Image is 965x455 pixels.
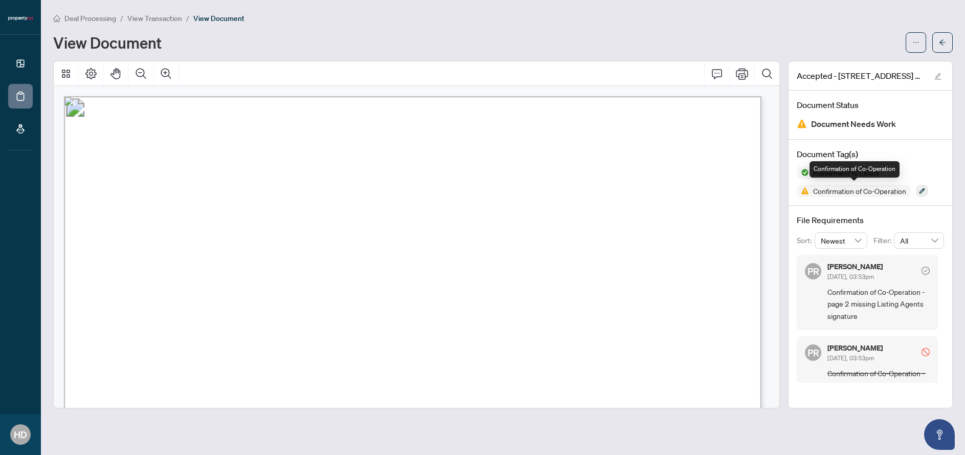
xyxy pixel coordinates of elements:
span: check-circle [922,267,930,275]
span: stop [922,348,930,356]
span: Newest [821,233,862,248]
span: PR [807,345,819,360]
span: home [53,15,60,22]
li: / [120,12,123,24]
span: [DATE], 03:53pm [827,273,874,280]
h1: View Document [53,34,162,51]
p: Filter: [873,235,894,246]
img: Status Icon [797,166,809,179]
span: Deal Processing [64,14,116,23]
span: Confirmation of Co-Operation - page 2 missing Landlords signature [827,367,930,403]
span: ellipsis [912,39,919,46]
span: edit [934,73,941,80]
img: logo [8,15,33,21]
span: Document Needs Work [811,117,896,131]
div: Confirmation of Co-Operation [810,161,900,178]
span: arrow-left [939,39,946,46]
h4: Document Status [797,99,944,111]
h5: [PERSON_NAME] [827,344,883,352]
span: Confirmation of Co-Operation [809,187,910,194]
li: / [186,12,189,24]
span: All [900,233,938,248]
span: Accepted - [STREET_ADDRESS] 1604.pdf [797,70,925,82]
span: View Transaction [127,14,182,23]
span: View Document [193,14,244,23]
span: Confirmation of Co-Operation - page 2 missing Listing Agents signature [827,286,930,322]
h5: [PERSON_NAME] [827,263,883,270]
span: PR [807,264,819,278]
img: Document Status [797,119,807,129]
span: HD [14,427,27,442]
img: Status Icon [797,185,809,197]
h4: File Requirements [797,214,944,226]
span: Agreement to Lease [809,169,883,176]
span: [DATE], 03:53pm [827,354,874,362]
button: Open asap [924,419,955,450]
h4: Document Tag(s) [797,148,944,160]
p: Sort: [797,235,815,246]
